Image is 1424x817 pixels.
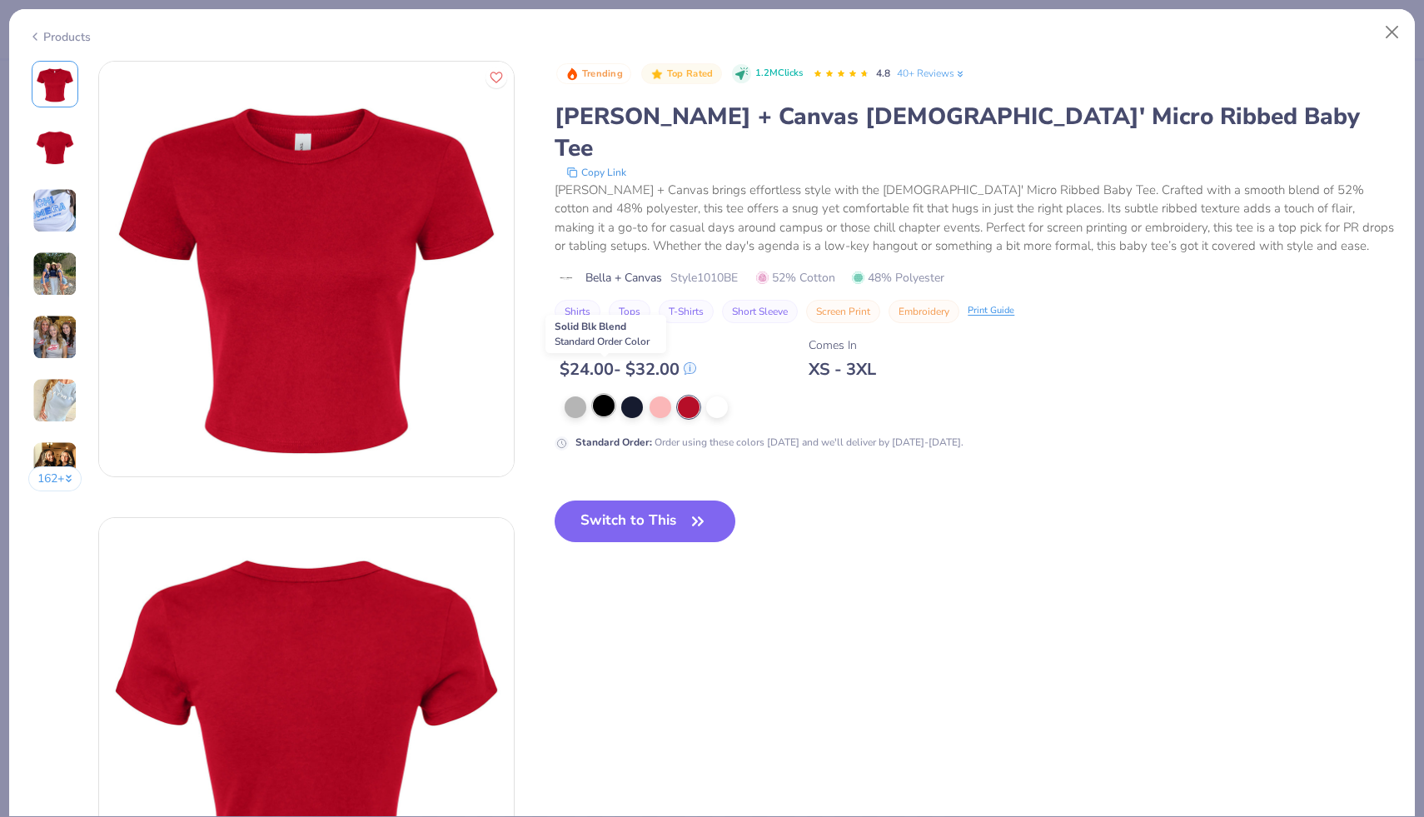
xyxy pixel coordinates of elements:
button: Badge Button [556,63,631,85]
div: 4.8 Stars [813,61,869,87]
span: 1.2M Clicks [755,67,803,81]
button: Badge Button [641,63,721,85]
span: Bella + Canvas [585,269,662,286]
span: 52% Cotton [756,269,835,286]
button: T-Shirts [659,300,714,323]
span: Trending [582,69,623,78]
img: Back [35,127,75,167]
img: Top Rated sort [650,67,664,81]
img: Trending sort [565,67,579,81]
button: Like [485,67,507,88]
button: Tops [609,300,650,323]
img: Front [35,64,75,104]
span: Style 1010BE [670,269,738,286]
button: Embroidery [889,300,959,323]
div: XS - 3XL [809,359,876,380]
button: Close [1377,17,1408,48]
img: User generated content [32,252,77,296]
span: 48% Polyester [852,269,944,286]
div: Comes In [809,336,876,354]
img: User generated content [32,188,77,233]
div: Products [28,28,91,46]
button: Switch to This [555,501,735,542]
button: 162+ [28,466,82,491]
span: Top Rated [667,69,714,78]
div: $ 24.00 - $ 32.00 [560,359,696,380]
button: Shirts [555,300,600,323]
div: Order using these colors [DATE] and we'll deliver by [DATE]-[DATE]. [575,435,963,450]
img: User generated content [32,315,77,360]
img: brand logo [555,272,577,285]
a: 40+ Reviews [897,66,966,81]
div: Solid Blk Blend [545,315,666,353]
button: Screen Print [806,300,880,323]
div: [PERSON_NAME] + Canvas [DEMOGRAPHIC_DATA]' Micro Ribbed Baby Tee [555,101,1396,164]
strong: Standard Order : [575,436,652,449]
button: Short Sleeve [722,300,798,323]
span: Standard Order Color [555,335,650,348]
button: copy to clipboard [561,164,631,181]
div: Print Guide [968,304,1014,318]
img: Front [99,62,514,476]
img: User generated content [32,378,77,423]
div: [PERSON_NAME] + Canvas brings effortless style with the [DEMOGRAPHIC_DATA]' Micro Ribbed Baby Tee... [555,181,1396,256]
img: User generated content [32,441,77,486]
span: 4.8 [876,67,890,80]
